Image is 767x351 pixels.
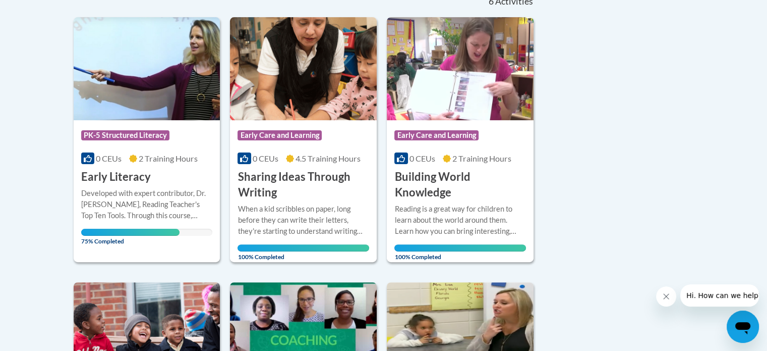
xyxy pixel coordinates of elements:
[394,130,479,140] span: Early Care and Learning
[81,169,151,185] h3: Early Literacy
[656,286,676,307] iframe: Close message
[81,188,213,221] div: Developed with expert contributor, Dr. [PERSON_NAME], Reading Teacher's Top Ten Tools. Through th...
[238,244,369,261] span: 100% Completed
[394,169,526,200] h3: Building World Knowledge
[238,204,369,237] div: When a kid scribbles on paper, long before they can write their letters, they're starting to unde...
[253,154,278,163] span: 0 CEUs
[394,244,526,252] div: Your progress
[394,204,526,237] div: Reading is a great way for children to learn about the world around them. Learn how you can bring...
[452,154,511,163] span: 2 Training Hours
[74,17,220,262] a: Course LogoPK-5 Structured Literacy0 CEUs2 Training Hours Early LiteracyDeveloped with expert con...
[296,154,361,163] span: 4.5 Training Hours
[409,154,435,163] span: 0 CEUs
[394,244,526,261] span: 100% Completed
[230,17,377,262] a: Course LogoEarly Care and Learning0 CEUs4.5 Training Hours Sharing Ideas Through WritingWhen a ki...
[74,17,220,120] img: Course Logo
[238,130,322,140] span: Early Care and Learning
[387,17,534,262] a: Course LogoEarly Care and Learning0 CEUs2 Training Hours Building World KnowledgeReading is a gre...
[680,284,759,307] iframe: Message from company
[6,7,82,15] span: Hi. How can we help?
[387,17,534,120] img: Course Logo
[81,130,169,140] span: PK-5 Structured Literacy
[96,154,122,163] span: 0 CEUs
[81,229,180,245] span: 75% Completed
[238,244,369,252] div: Your progress
[230,17,377,120] img: Course Logo
[727,311,759,343] iframe: Button to launch messaging window
[238,169,369,200] h3: Sharing Ideas Through Writing
[139,154,198,163] span: 2 Training Hours
[81,229,180,236] div: Your progress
